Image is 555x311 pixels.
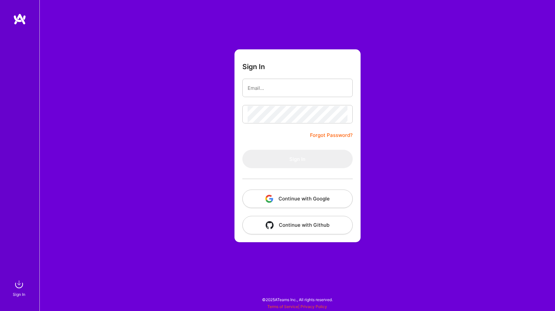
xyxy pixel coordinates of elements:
[310,131,353,139] a: Forgot Password?
[267,304,327,309] span: |
[39,291,555,308] div: © 2025 ATeams Inc., All rights reserved.
[265,195,273,203] img: icon
[242,216,353,234] button: Continue with Github
[242,190,353,208] button: Continue with Google
[13,291,25,298] div: Sign In
[300,304,327,309] a: Privacy Policy
[242,63,265,71] h3: Sign In
[14,278,26,298] a: sign inSign In
[12,278,26,291] img: sign in
[266,221,274,229] img: icon
[13,13,26,25] img: logo
[267,304,298,309] a: Terms of Service
[242,150,353,168] button: Sign In
[248,80,347,96] input: Email...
